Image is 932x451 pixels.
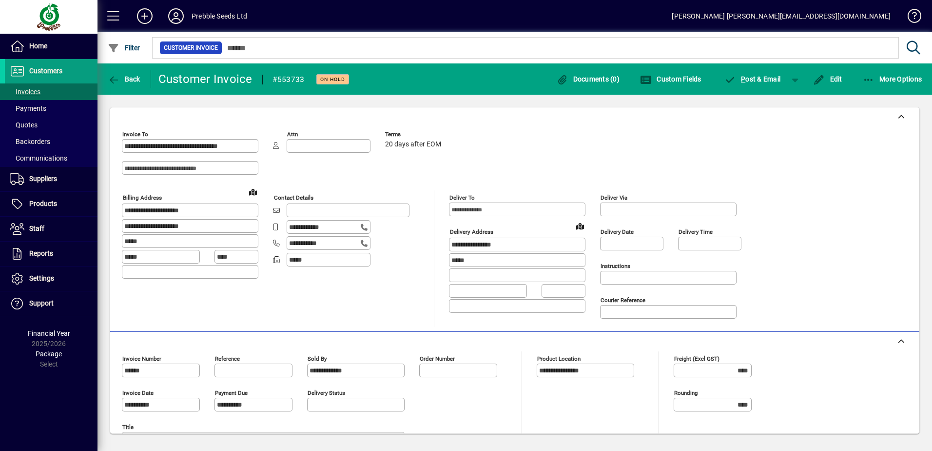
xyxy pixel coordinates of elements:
[674,355,719,362] mat-label: Freight (excl GST)
[122,355,161,362] mat-label: Invoice number
[640,75,701,83] span: Custom Fields
[5,133,97,150] a: Backorders
[449,194,475,201] mat-label: Deliver To
[5,291,97,316] a: Support
[245,184,261,200] a: View on map
[5,34,97,59] a: Home
[29,42,47,50] span: Home
[601,228,634,235] mat-label: Delivery date
[672,8,891,24] div: [PERSON_NAME] [PERSON_NAME][EMAIL_ADDRESS][DOMAIN_NAME]
[122,389,154,396] mat-label: Invoice date
[5,167,97,191] a: Suppliers
[638,70,704,88] button: Custom Fields
[287,131,298,138] mat-label: Attn
[29,299,54,307] span: Support
[105,39,143,57] button: Filter
[556,75,620,83] span: Documents (0)
[215,389,248,396] mat-label: Payment due
[601,194,627,201] mat-label: Deliver via
[29,225,44,232] span: Staff
[158,71,252,87] div: Customer Invoice
[272,72,305,87] div: #553733
[679,228,713,235] mat-label: Delivery time
[420,355,455,362] mat-label: Order number
[385,141,441,148] span: 20 days after EOM
[537,355,581,362] mat-label: Product location
[308,389,345,396] mat-label: Delivery status
[601,263,630,269] mat-label: Instructions
[215,355,240,362] mat-label: Reference
[10,88,40,96] span: Invoices
[860,70,925,88] button: More Options
[129,7,160,25] button: Add
[813,75,842,83] span: Edit
[105,70,143,88] button: Back
[122,131,148,138] mat-label: Invoice To
[724,75,781,83] span: ost & Email
[308,355,327,362] mat-label: Sold by
[320,76,345,82] span: On hold
[900,2,920,34] a: Knowledge Base
[385,131,444,138] span: Terms
[5,100,97,117] a: Payments
[28,329,70,337] span: Financial Year
[5,217,97,241] a: Staff
[10,121,38,129] span: Quotes
[5,192,97,216] a: Products
[811,70,845,88] button: Edit
[554,70,622,88] button: Documents (0)
[5,150,97,166] a: Communications
[572,218,588,234] a: View on map
[29,274,54,282] span: Settings
[10,154,67,162] span: Communications
[122,424,134,430] mat-label: Title
[108,44,140,52] span: Filter
[29,175,57,183] span: Suppliers
[29,67,62,75] span: Customers
[5,117,97,133] a: Quotes
[674,389,698,396] mat-label: Rounding
[97,70,151,88] app-page-header-button: Back
[108,75,140,83] span: Back
[5,83,97,100] a: Invoices
[5,266,97,291] a: Settings
[741,75,745,83] span: P
[10,104,46,112] span: Payments
[719,70,786,88] button: Post & Email
[29,249,53,257] span: Reports
[10,138,50,145] span: Backorders
[5,242,97,266] a: Reports
[36,350,62,358] span: Package
[601,297,645,304] mat-label: Courier Reference
[863,75,922,83] span: More Options
[192,8,247,24] div: Prebble Seeds Ltd
[29,200,57,207] span: Products
[160,7,192,25] button: Profile
[164,43,218,53] span: Customer Invoice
